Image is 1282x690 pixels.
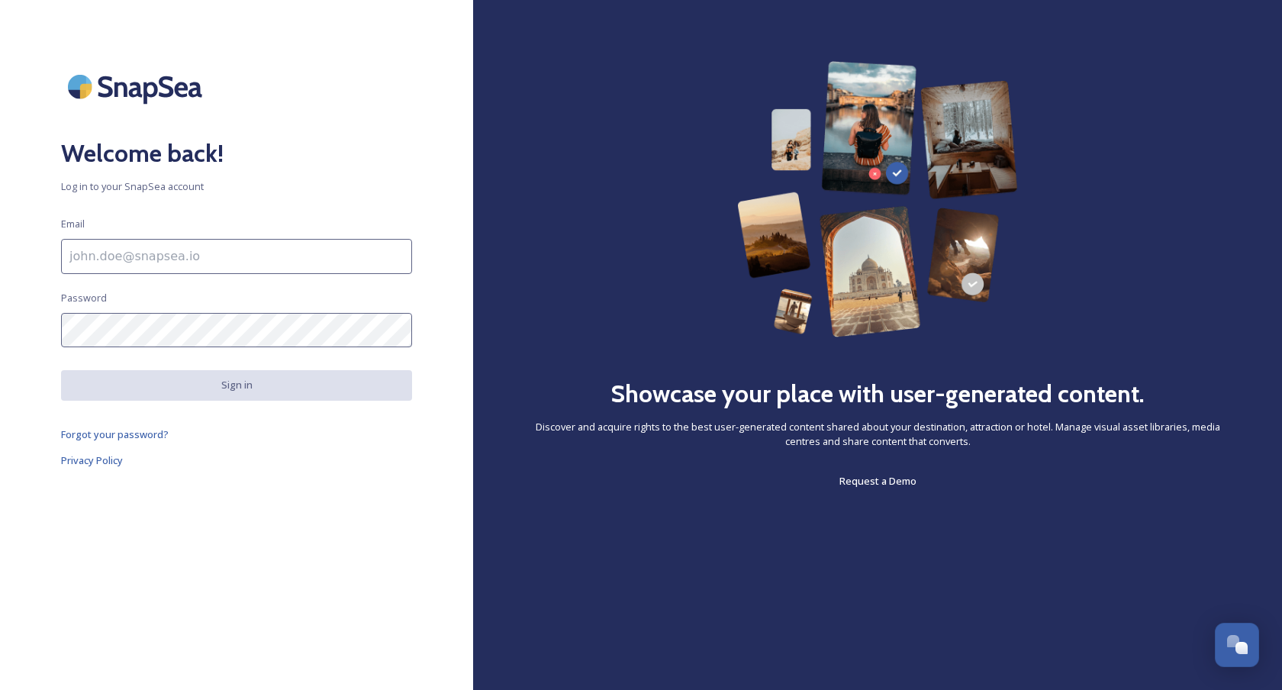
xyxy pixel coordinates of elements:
[61,451,412,469] a: Privacy Policy
[61,425,412,443] a: Forgot your password?
[534,420,1221,449] span: Discover and acquire rights to the best user-generated content shared about your destination, att...
[839,474,916,488] span: Request a Demo
[61,453,123,467] span: Privacy Policy
[61,135,412,172] h2: Welcome back!
[61,217,85,231] span: Email
[737,61,1019,337] img: 63b42ca75bacad526042e722_Group%20154-p-800.png
[61,61,214,112] img: SnapSea Logo
[1215,623,1259,667] button: Open Chat
[61,239,412,274] input: john.doe@snapsea.io
[839,472,916,490] a: Request a Demo
[61,179,412,194] span: Log in to your SnapSea account
[61,370,412,400] button: Sign in
[61,427,169,441] span: Forgot your password?
[610,376,1145,412] h2: Showcase your place with user-generated content.
[61,291,107,305] span: Password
